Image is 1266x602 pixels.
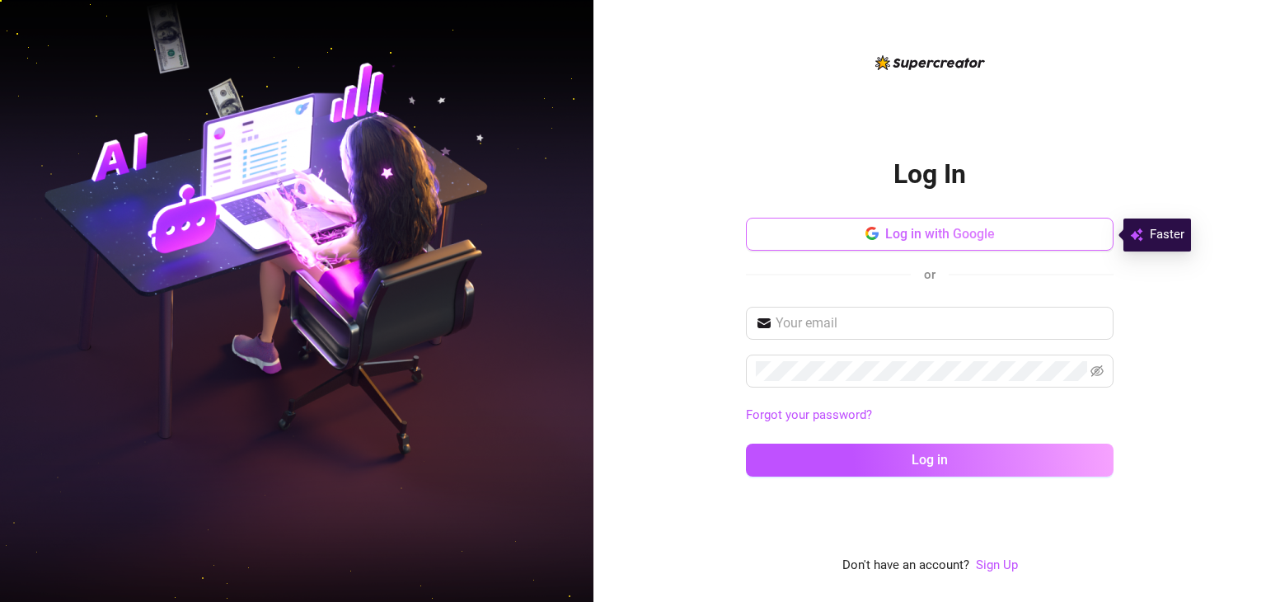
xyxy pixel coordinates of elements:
[746,218,1114,251] button: Log in with Google
[1130,225,1143,245] img: svg%3e
[1150,225,1184,245] span: Faster
[1090,364,1104,378] span: eye-invisible
[875,55,985,70] img: logo-BBDzfeDw.svg
[746,407,872,422] a: Forgot your password?
[893,158,966,191] h2: Log In
[842,556,969,576] span: Don't have an account?
[912,452,948,468] span: Log in
[746,406,1114,426] a: Forgot your password?
[976,557,1018,572] a: Sign Up
[776,313,1104,333] input: Your email
[924,267,935,282] span: or
[885,226,995,242] span: Log in with Google
[746,444,1114,477] button: Log in
[976,556,1018,576] a: Sign Up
